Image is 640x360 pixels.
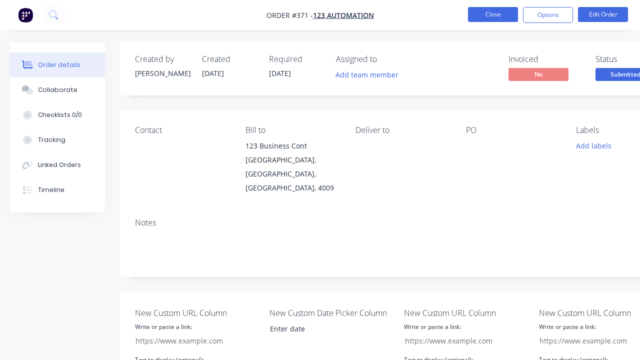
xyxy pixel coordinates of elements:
div: Bill to [245,125,340,135]
button: Timeline [10,177,105,202]
button: Linked Orders [10,152,105,177]
div: Linked Orders [38,160,81,169]
div: Created by [135,54,190,64]
div: Collaborate [38,85,77,94]
button: Edit Order [578,7,628,22]
button: Add team member [336,68,404,81]
div: Deliver to [355,125,450,135]
span: No [508,68,568,80]
button: Add labels [570,139,616,152]
label: New Custom Date Picker Column [269,307,394,319]
button: Options [523,7,573,23]
a: 123 Automation [313,10,374,20]
div: 123 Business Cont[GEOGRAPHIC_DATA], [GEOGRAPHIC_DATA], [GEOGRAPHIC_DATA], 4009 [245,139,340,195]
div: Invoiced [508,54,583,64]
div: Contact [135,125,229,135]
button: Checklists 0/0 [10,102,105,127]
button: Add team member [330,68,404,81]
label: Write or paste a link: [404,322,461,331]
span: [DATE] [202,68,224,78]
label: New Custom URL Column [404,307,529,319]
div: Created [202,54,257,64]
img: Factory [18,7,33,22]
div: Checklists 0/0 [38,110,82,119]
input: Enter date [263,321,387,336]
label: Write or paste a link: [135,322,192,331]
span: [DATE] [269,68,291,78]
label: New Custom URL Column [135,307,260,319]
span: Order #371 - [266,10,313,20]
button: Collaborate [10,77,105,102]
div: PO [466,125,560,135]
div: Tracking [38,135,65,144]
button: Order details [10,52,105,77]
label: Write or paste a link: [539,322,596,331]
div: Order details [38,60,80,69]
div: Timeline [38,185,64,194]
div: Required [269,54,324,64]
div: [GEOGRAPHIC_DATA], [GEOGRAPHIC_DATA], [GEOGRAPHIC_DATA], 4009 [245,153,340,195]
div: 123 Business Cont [245,139,340,153]
input: https://www.example.com [130,333,249,348]
button: Close [468,7,518,22]
div: [PERSON_NAME] [135,68,190,78]
button: Tracking [10,127,105,152]
div: Assigned to [336,54,436,64]
input: https://www.example.com [399,333,518,348]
